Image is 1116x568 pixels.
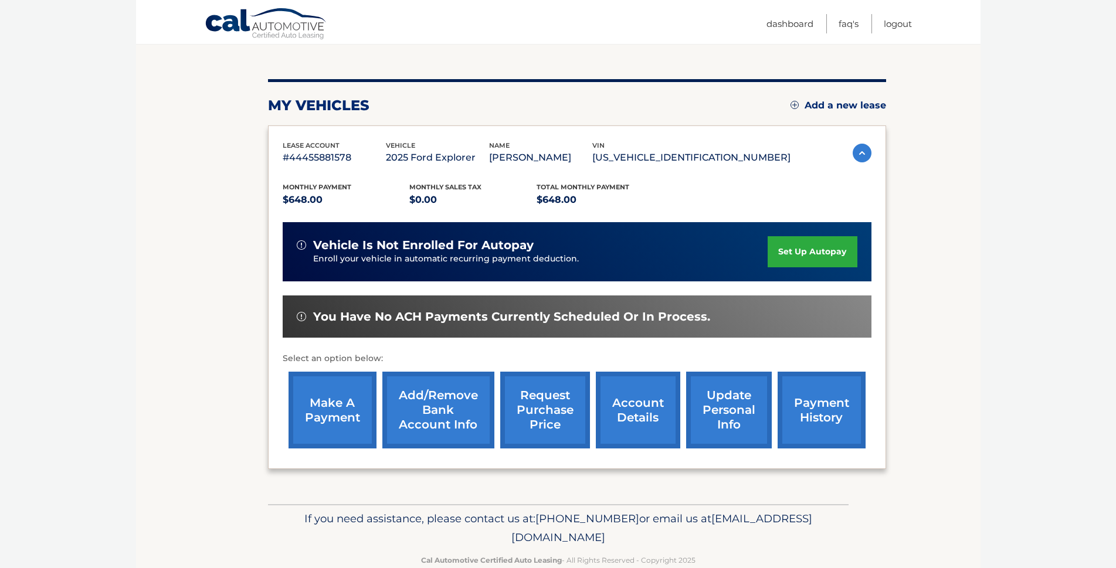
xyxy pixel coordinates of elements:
a: make a payment [289,372,376,448]
a: Add/Remove bank account info [382,372,494,448]
span: name [489,141,510,149]
a: request purchase price [500,372,590,448]
p: Select an option below: [283,352,871,366]
a: update personal info [686,372,772,448]
a: FAQ's [839,14,859,33]
span: [PHONE_NUMBER] [535,512,639,525]
p: $648.00 [283,192,410,208]
span: vehicle [386,141,415,149]
span: lease account [283,141,340,149]
a: Dashboard [766,14,813,33]
span: You have no ACH payments currently scheduled or in process. [313,309,710,324]
a: Logout [884,14,912,33]
p: If you need assistance, please contact us at: or email us at [276,509,841,547]
span: [EMAIL_ADDRESS][DOMAIN_NAME] [511,512,812,544]
span: vin [592,141,605,149]
a: Add a new lease [791,100,886,111]
p: #44455881578 [283,149,386,166]
p: Enroll your vehicle in automatic recurring payment deduction. [313,253,768,266]
p: 2025 Ford Explorer [386,149,489,166]
h2: my vehicles [268,97,369,114]
img: add.svg [791,101,799,109]
span: Total Monthly Payment [537,183,629,191]
span: vehicle is not enrolled for autopay [313,238,534,253]
img: alert-white.svg [297,240,306,250]
p: [US_VEHICLE_IDENTIFICATION_NUMBER] [592,149,791,166]
a: set up autopay [768,236,857,267]
p: [PERSON_NAME] [489,149,592,166]
p: $648.00 [537,192,664,208]
p: $0.00 [409,192,537,208]
p: - All Rights Reserved - Copyright 2025 [276,554,841,566]
img: accordion-active.svg [853,144,871,162]
span: Monthly Payment [283,183,351,191]
a: Cal Automotive [205,8,328,42]
img: alert-white.svg [297,312,306,321]
span: Monthly sales Tax [409,183,481,191]
a: account details [596,372,680,448]
strong: Cal Automotive Certified Auto Leasing [421,556,562,564]
a: payment history [778,372,866,448]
